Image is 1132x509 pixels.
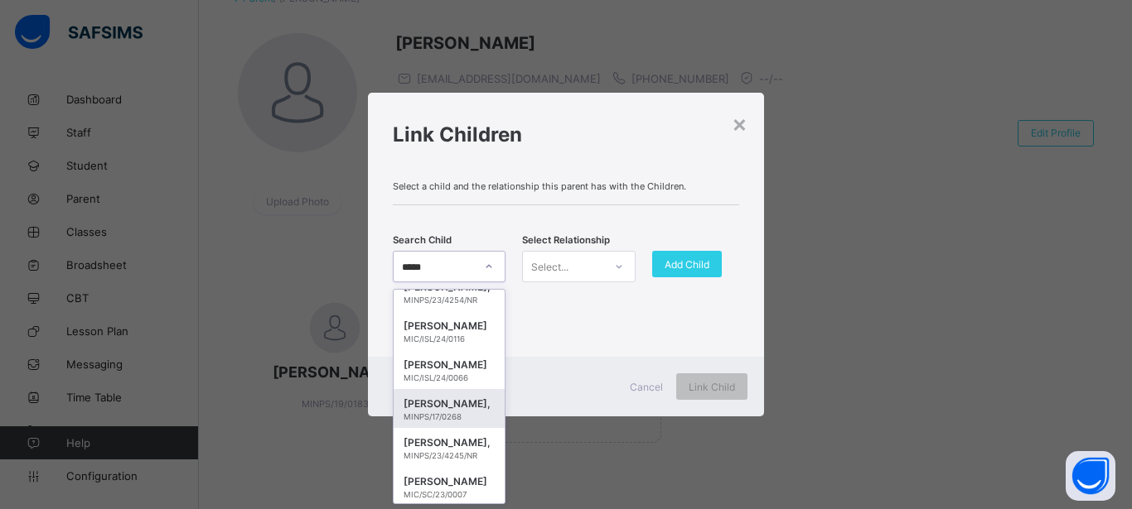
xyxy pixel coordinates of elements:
[732,109,747,137] div: ×
[404,357,495,373] div: [PERSON_NAME]
[404,295,495,305] div: MINPS/23/4254/NR
[404,373,495,382] div: MIC/ISL/24/0066
[1066,451,1115,501] button: Open asap
[522,234,610,246] span: Select Relationship
[393,234,452,246] span: Search Child
[404,473,495,490] div: [PERSON_NAME]
[404,490,495,499] div: MIC/SC/23/0007
[531,251,568,282] div: Select...
[404,412,495,421] div: MINPS/17/0268
[404,435,495,451] div: [PERSON_NAME],
[630,381,663,393] span: Cancel
[404,451,495,460] div: MINPS/23/4245/NR
[665,258,709,271] span: Add Child
[404,318,495,334] div: [PERSON_NAME]
[404,396,495,412] div: [PERSON_NAME],
[393,180,739,192] span: Select a child and the relationship this parent has with the Children.
[689,381,735,393] span: Link Child
[393,122,739,146] h1: Link Children
[404,334,495,343] div: MIC/ISL/24/0116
